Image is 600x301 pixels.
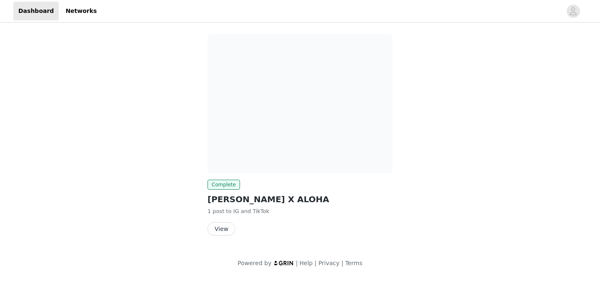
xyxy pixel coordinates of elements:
a: Terms [345,260,362,266]
span: | [341,260,343,266]
a: Networks [60,2,102,20]
p: 1 post to IG and TikTok [207,207,392,216]
a: Privacy [318,260,340,266]
div: avatar [569,5,577,18]
span: | [315,260,317,266]
a: Dashboard [13,2,59,20]
a: Help [300,260,313,266]
img: logo [273,260,294,266]
span: Powered by [237,260,271,266]
img: ALOHA (new) [207,34,392,173]
button: View [207,222,235,236]
span: | [296,260,298,266]
a: View [207,226,235,232]
span: Complete [207,180,240,190]
h2: [PERSON_NAME] X ALOHA [207,193,392,206]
